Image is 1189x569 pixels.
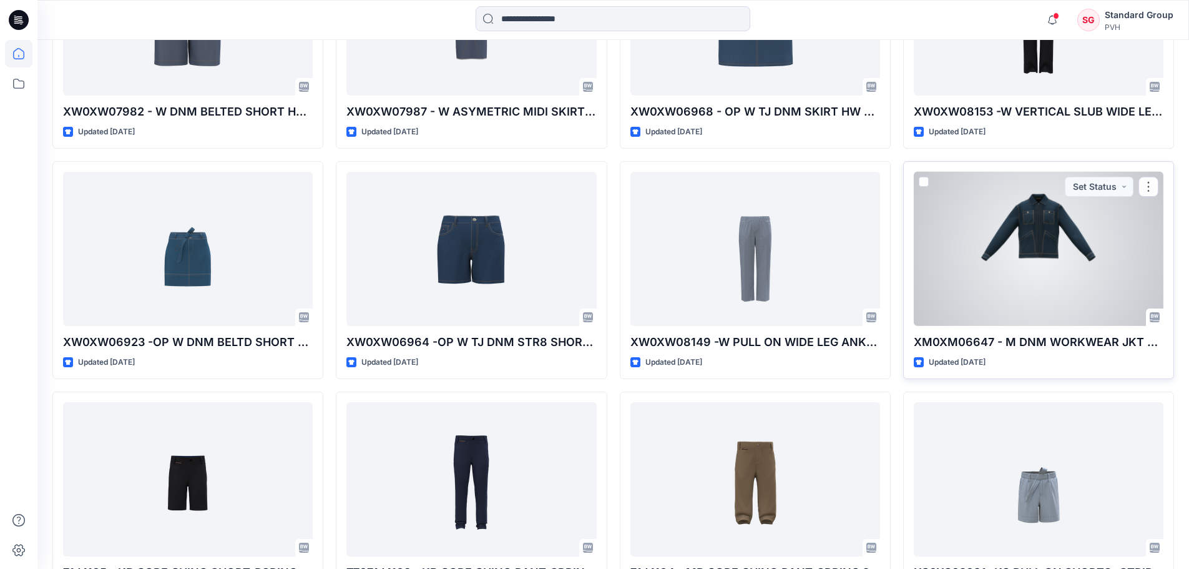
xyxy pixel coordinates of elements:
[630,334,880,351] p: XW0XW08149 -W PULL ON WIDE LEG ANKLCHM-SPRING 2026
[63,402,313,557] a: 71J4165 - KB CORE CHINO SHORT-PSRING 2026
[929,126,986,139] p: Updated [DATE]
[914,334,1163,351] p: XM0XM06647 - M DNM WORKWEAR JKT CVS GMT DYED-SPRING 2026
[63,103,313,121] p: XW0XW07982 - W DNM BELTED SHORT HW MERCY-Spring 2026
[630,402,880,557] a: 71J4164 - MB CORE CHINO PANT-SPRING 2026
[346,334,596,351] p: XW0XW06964 -OP W TJ DNM STR8 SHORT HW MED-SRING 2026
[1105,7,1173,22] div: Standard Group
[63,172,313,326] a: XW0XW06923 -OP W DNM BELTD SHORT SKIRT MED-SPRING 2026
[645,356,702,369] p: Updated [DATE]
[914,402,1163,557] a: XG0XG02091- KG PULL ON SHORTS- STRIPE-SPRING 2026
[346,103,596,121] p: XW0XW07987 - W ASYMETRIC MIDI SKIRT MAVI-SPRING 2026
[914,172,1163,326] a: XM0XM06647 - M DNM WORKWEAR JKT CVS GMT DYED-SPRING 2026
[63,334,313,351] p: XW0XW06923 -OP W DNM BELTD SHORT SKIRT MED-SPRING 2026
[630,172,880,326] a: XW0XW08149 -W PULL ON WIDE LEG ANKLCHM-SPRING 2026
[1077,9,1100,31] div: SG
[346,402,596,557] a: T7071J4163 - KB CORE CHINO PANT-SPRING 2026
[346,172,596,326] a: XW0XW06964 -OP W TJ DNM STR8 SHORT HW MED-SRING 2026
[914,103,1163,121] p: XW0XW08153 -W VERTICAL SLUB WIDE LEG-Spring 2026
[645,126,702,139] p: Updated [DATE]
[630,103,880,121] p: XW0XW06968 - OP W TJ DNM SKIRT HW MED-SPRING 2026
[929,356,986,369] p: Updated [DATE]
[1105,22,1173,32] div: PVH
[361,126,418,139] p: Updated [DATE]
[361,356,418,369] p: Updated [DATE]
[78,356,135,369] p: Updated [DATE]
[78,126,135,139] p: Updated [DATE]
